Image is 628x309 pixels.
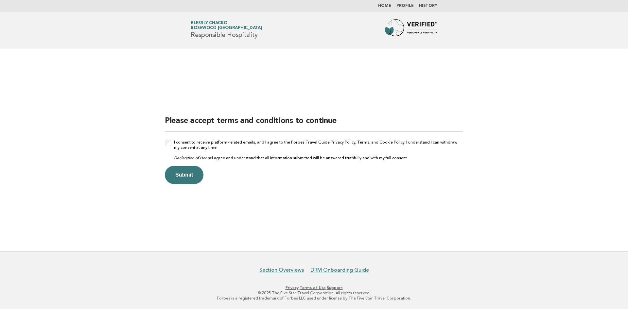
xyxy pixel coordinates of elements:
[165,166,203,184] button: Submit
[191,21,262,30] a: Blessly chackoRosewood [GEOGRAPHIC_DATA]
[165,116,463,132] h2: Please accept terms and conditions to continue
[419,4,437,8] a: History
[327,285,343,290] a: Support
[396,4,414,8] a: Profile
[114,296,514,301] p: Forbes is a registered trademark of Forbes LLC used under license by The Five Star Travel Corpora...
[259,267,304,273] a: Section Overviews
[385,19,437,40] img: Forbes Travel Guide
[174,156,212,160] em: Declaration of Honor:
[174,140,463,161] label: I consent to receive platform-related emails, and I agree to the Forbes Travel Guide Privacy Poli...
[310,267,369,273] a: DRM Onboarding Guide
[286,285,299,290] a: Privacy
[114,285,514,290] p: · ·
[300,285,326,290] a: Terms of Use
[378,4,391,8] a: Home
[114,290,514,296] p: © 2025 The Five Star Travel Corporation. All rights reserved.
[191,26,262,30] span: Rosewood [GEOGRAPHIC_DATA]
[191,21,262,38] h1: Responsible Hospitality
